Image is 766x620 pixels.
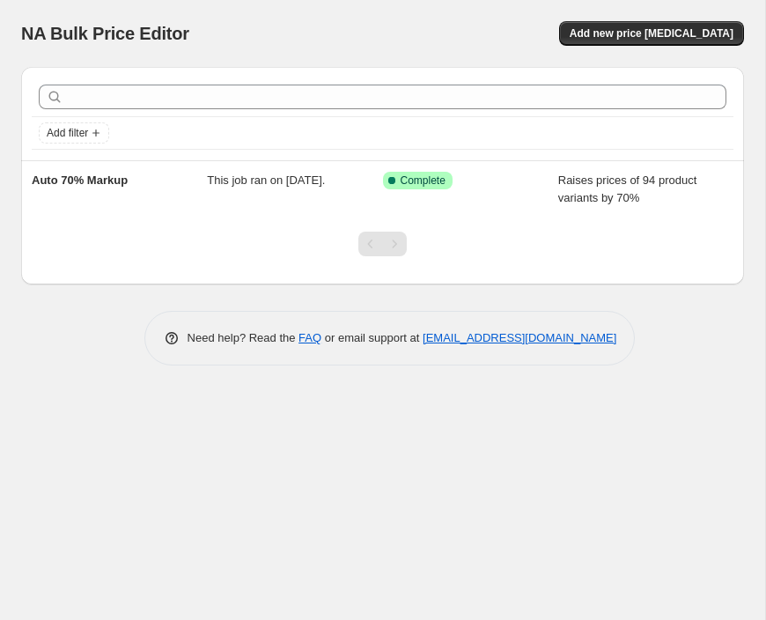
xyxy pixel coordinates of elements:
span: Auto 70% Markup [32,173,128,187]
span: Raises prices of 94 product variants by 70% [558,173,697,204]
span: Add new price [MEDICAL_DATA] [570,26,733,41]
span: NA Bulk Price Editor [21,24,189,43]
a: FAQ [298,331,321,344]
span: Complete [401,173,446,188]
button: Add new price [MEDICAL_DATA] [559,21,744,46]
span: This job ran on [DATE]. [207,173,325,187]
a: [EMAIL_ADDRESS][DOMAIN_NAME] [423,331,616,344]
nav: Pagination [358,232,407,256]
span: Need help? Read the [188,331,299,344]
span: or email support at [321,331,423,344]
button: Add filter [39,122,109,144]
span: Add filter [47,126,88,140]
